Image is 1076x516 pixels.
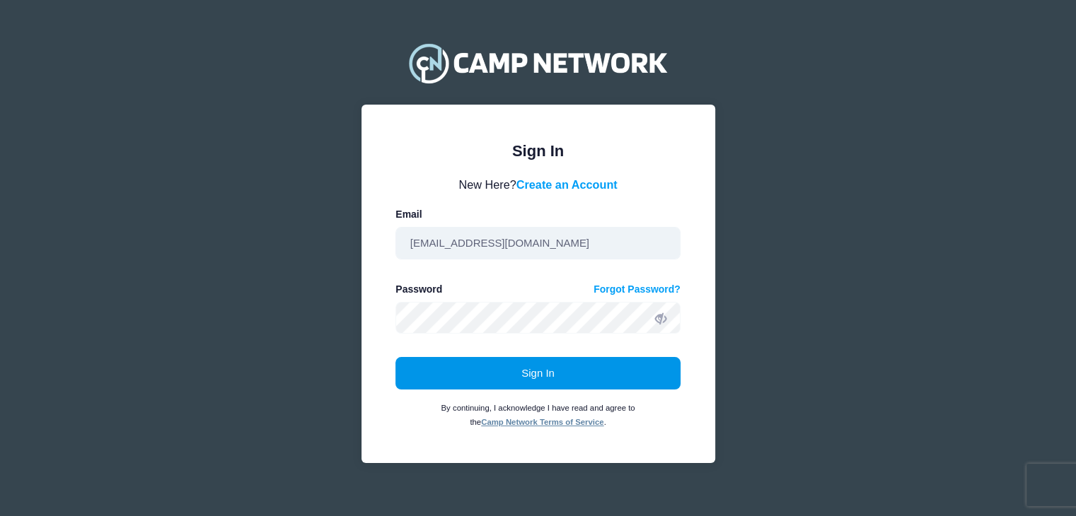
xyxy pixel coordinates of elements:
[395,207,422,222] label: Email
[395,139,681,163] div: Sign In
[481,418,603,426] a: Camp Network Terms of Service
[395,282,442,297] label: Password
[441,404,635,426] small: By continuing, I acknowledge I have read and agree to the .
[395,357,681,389] button: Sign In
[516,178,618,191] a: Create an Account
[395,176,681,193] div: New Here?
[594,282,681,297] a: Forgot Password?
[403,35,673,91] img: Camp Network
